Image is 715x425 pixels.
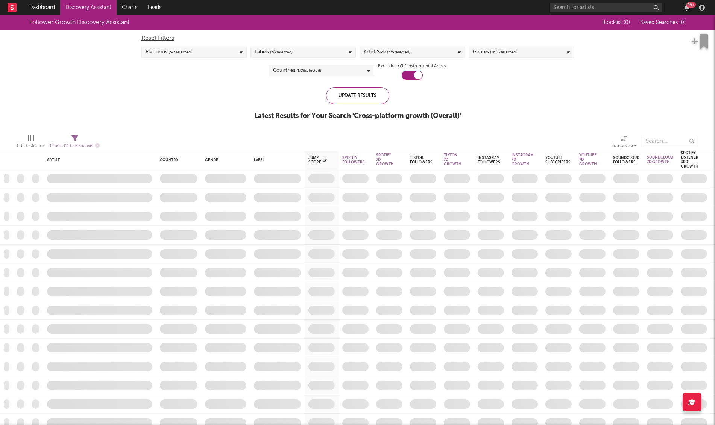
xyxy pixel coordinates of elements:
[478,156,500,165] div: Instagram Followers
[146,48,192,57] div: Platforms
[273,66,321,75] div: Countries
[684,5,689,11] button: 99+
[545,156,571,165] div: YouTube Subscribers
[160,158,194,162] div: Country
[141,34,574,43] div: Reset Filters
[364,48,410,57] div: Artist Size
[50,141,100,151] div: Filters
[647,155,673,164] div: Soundcloud 7D Growth
[624,20,630,25] span: ( 0 )
[512,153,534,166] div: Instagram 7D Growth
[64,144,93,148] span: ( 11 filters active)
[387,48,410,57] span: ( 5 / 5 selected)
[444,153,461,166] div: Tiktok 7D Growth
[473,48,517,57] div: Genres
[613,156,639,165] div: Soundcloud Followers
[254,158,297,162] div: Label
[686,2,696,8] div: 99 +
[602,20,630,25] span: Blocklist
[29,18,129,27] div: Follower Growth Discovery Assistant
[254,112,461,121] div: Latest Results for Your Search ' Cross-platform growth (Overall) '
[308,156,327,165] div: Jump Score
[642,136,698,147] input: Search...
[376,153,394,166] div: Spotify 7D Growth
[579,153,597,166] div: YouTube 7D Growth
[410,156,433,165] div: Tiktok Followers
[612,141,636,150] div: Jump Score
[640,20,686,25] span: Saved Searches
[490,48,517,57] span: ( 16 / 17 selected)
[612,132,636,154] div: Jump Score
[17,141,44,150] div: Edit Columns
[681,151,698,169] div: Spotify Listener 30D Growth
[378,62,446,71] label: Exclude Lofi / Instrumental Artists
[205,158,243,162] div: Genre
[169,48,192,57] span: ( 5 / 5 selected)
[50,132,100,154] div: Filters(11 filters active)
[270,48,293,57] span: ( 7 / 7 selected)
[296,66,321,75] span: ( 1 / 78 selected)
[638,20,686,26] button: Saved Searches (0)
[550,3,662,12] input: Search for artists
[326,87,389,104] div: Update Results
[679,20,686,25] span: ( 0 )
[342,156,365,165] div: Spotify Followers
[255,48,293,57] div: Labels
[47,158,149,162] div: Artist
[17,132,44,154] div: Edit Columns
